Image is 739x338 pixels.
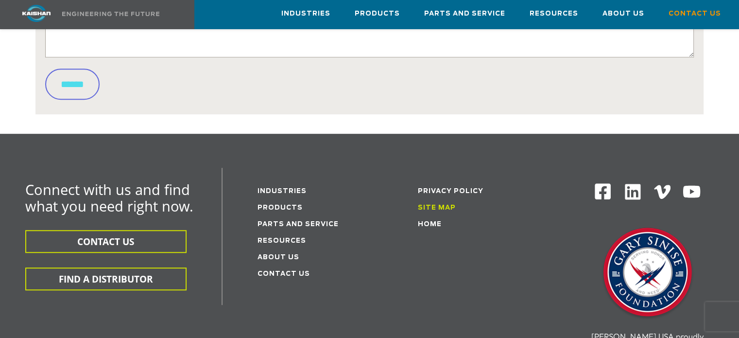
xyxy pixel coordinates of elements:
[25,267,187,290] button: FIND A DISTRIBUTOR
[418,205,456,211] a: Site Map
[418,188,483,195] a: Privacy Policy
[258,254,299,261] a: About Us
[258,221,339,228] a: Parts and service
[602,0,644,27] a: About Us
[355,0,400,27] a: Products
[418,221,442,228] a: Home
[258,205,303,211] a: Products
[281,8,330,19] span: Industries
[281,0,330,27] a: Industries
[623,182,642,201] img: Linkedin
[258,188,307,195] a: Industries
[25,180,193,215] span: Connect with us and find what you need right now.
[599,225,696,322] img: Gary Sinise Foundation
[62,12,159,16] img: Engineering the future
[530,8,578,19] span: Resources
[654,185,670,199] img: Vimeo
[258,271,310,277] a: Contact Us
[424,0,505,27] a: Parts and Service
[669,8,721,19] span: Contact Us
[594,182,612,200] img: Facebook
[682,182,701,201] img: Youtube
[258,238,306,244] a: Resources
[669,0,721,27] a: Contact Us
[424,8,505,19] span: Parts and Service
[530,0,578,27] a: Resources
[25,230,187,253] button: CONTACT US
[602,8,644,19] span: About Us
[355,8,400,19] span: Products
